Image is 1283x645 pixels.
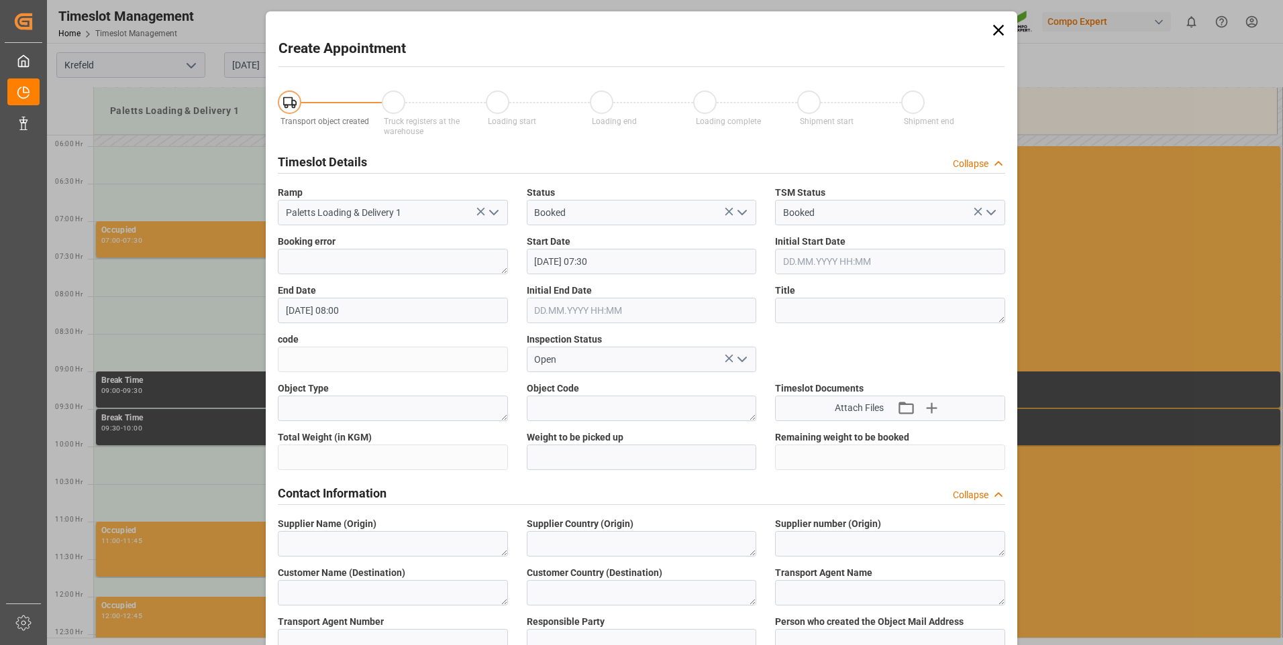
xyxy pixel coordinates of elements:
[278,235,336,249] span: Booking error
[696,117,761,126] span: Loading complete
[527,430,623,445] span: Weight to be picked up
[278,186,303,200] span: Ramp
[775,430,909,445] span: Remaining weight to be booked
[278,284,316,298] span: End Date
[278,382,329,396] span: Object Type
[904,117,954,126] span: Shipment end
[278,153,367,171] h2: Timeslot Details
[527,382,579,396] span: Object Code
[527,298,757,323] input: DD.MM.YYYY HH:MM
[775,249,1005,274] input: DD.MM.YYYY HH:MM
[775,615,964,629] span: Person who created the Object Mail Address
[527,200,757,225] input: Type to search/select
[488,117,536,126] span: Loading start
[280,117,369,126] span: Transport object created
[527,235,570,249] span: Start Date
[278,615,384,629] span: Transport Agent Number
[527,517,633,531] span: Supplier Country (Origin)
[278,38,406,60] h2: Create Appointment
[527,249,757,274] input: DD.MM.YYYY HH:MM
[592,117,637,126] span: Loading end
[527,615,605,629] span: Responsible Party
[527,186,555,200] span: Status
[775,284,795,298] span: Title
[384,117,460,136] span: Truck registers at the warehouse
[775,517,881,531] span: Supplier number (Origin)
[278,430,372,445] span: Total Weight (in KGM)
[278,333,299,347] span: code
[953,157,988,171] div: Collapse
[775,186,825,200] span: TSM Status
[775,235,845,249] span: Initial Start Date
[775,382,864,396] span: Timeslot Documents
[278,200,508,225] input: Type to search/select
[775,566,872,580] span: Transport Agent Name
[527,333,602,347] span: Inspection Status
[731,349,752,370] button: open menu
[953,488,988,502] div: Collapse
[278,517,376,531] span: Supplier Name (Origin)
[980,202,1000,223] button: open menu
[278,298,508,323] input: DD.MM.YYYY HH:MM
[527,566,662,580] span: Customer Country (Destination)
[731,202,752,223] button: open menu
[527,284,592,298] span: Initial End Date
[278,484,387,502] h2: Contact Information
[835,401,884,415] span: Attach Files
[482,202,503,223] button: open menu
[800,117,854,126] span: Shipment start
[278,566,405,580] span: Customer Name (Destination)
